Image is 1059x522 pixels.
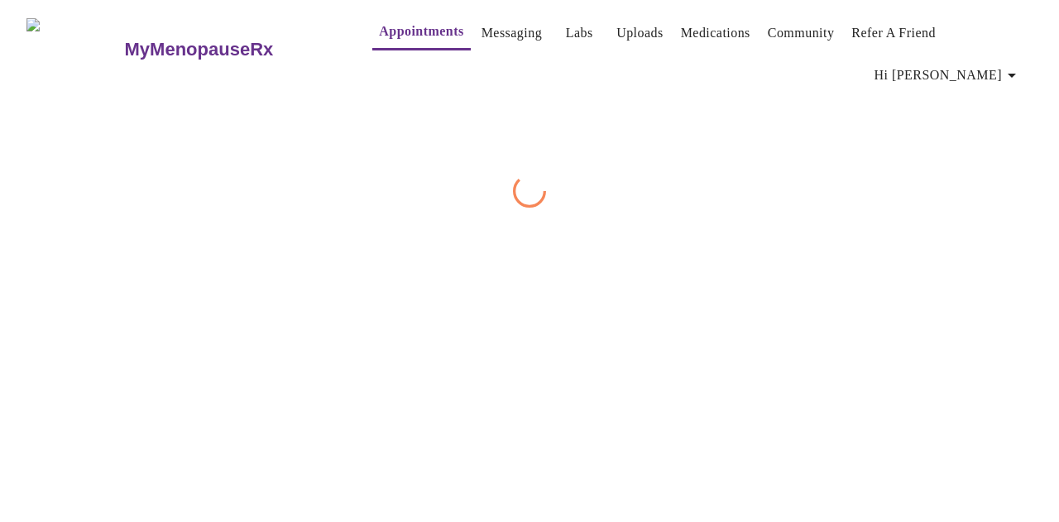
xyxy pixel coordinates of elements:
[674,17,757,50] button: Medications
[26,18,122,80] img: MyMenopauseRx Logo
[482,22,542,45] a: Messaging
[566,22,593,45] a: Labs
[761,17,841,50] button: Community
[875,64,1022,87] span: Hi [PERSON_NAME]
[681,22,750,45] a: Medications
[475,17,549,50] button: Messaging
[616,22,664,45] a: Uploads
[845,17,942,50] button: Refer a Friend
[125,39,274,60] h3: MyMenopauseRx
[868,59,1028,92] button: Hi [PERSON_NAME]
[768,22,835,45] a: Community
[122,21,339,79] a: MyMenopauseRx
[372,15,470,50] button: Appointments
[610,17,670,50] button: Uploads
[851,22,936,45] a: Refer a Friend
[553,17,606,50] button: Labs
[379,20,463,43] a: Appointments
